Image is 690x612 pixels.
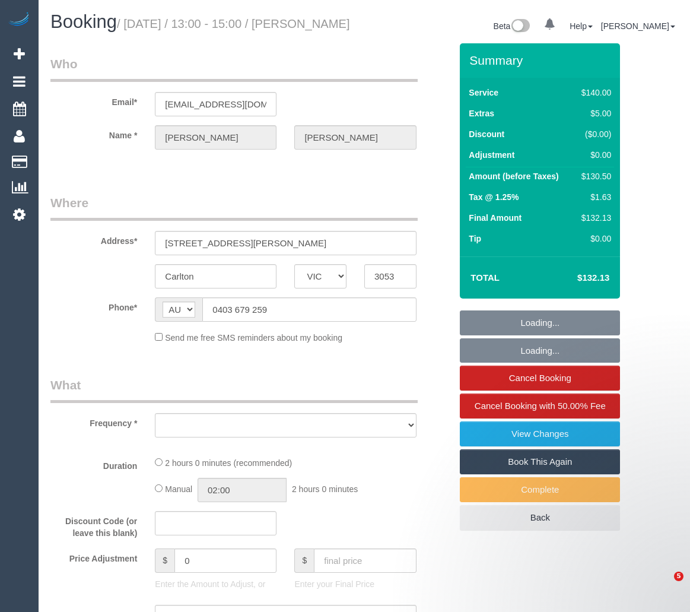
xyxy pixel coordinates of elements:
label: Discount Code (or leave this blank) [42,511,146,539]
label: Tip [469,233,481,245]
a: View Changes [460,421,620,446]
a: Cancel Booking with 50.00% Fee [460,394,620,418]
span: $ [155,548,174,573]
div: $0.00 [577,233,611,245]
div: $132.13 [577,212,611,224]
span: 2 hours 0 minutes (recommended) [165,458,292,468]
label: Final Amount [469,212,522,224]
div: $130.50 [577,170,611,182]
label: Phone* [42,297,146,313]
input: Suburb* [155,264,276,288]
span: Booking [50,11,117,32]
img: Automaid Logo [7,12,31,28]
div: $0.00 [577,149,611,161]
span: 5 [674,572,683,581]
span: $ [294,548,314,573]
div: ($0.00) [577,128,611,140]
legend: Where [50,194,418,221]
label: Email* [42,92,146,108]
label: Extras [469,107,494,119]
img: New interface [510,19,530,34]
label: Address* [42,231,146,247]
span: Send me free SMS reminders about my booking [165,333,342,343]
div: $1.63 [577,191,611,203]
div: $140.00 [577,87,611,99]
input: Email* [155,92,276,116]
legend: What [50,376,418,403]
strong: Total [470,272,500,283]
p: Enter your Final Price [294,578,416,590]
a: Help [570,21,593,31]
a: Cancel Booking [460,366,620,391]
label: Tax @ 1.25% [469,191,519,203]
label: Duration [42,456,146,472]
small: / [DATE] / 13:00 - 15:00 / [PERSON_NAME] [117,17,350,30]
input: Phone* [202,297,416,322]
span: Cancel Booking with 50.00% Fee [475,401,606,411]
iframe: Intercom live chat [650,572,678,600]
a: Beta [494,21,530,31]
label: Price Adjustment [42,548,146,565]
label: Name * [42,125,146,141]
input: First Name* [155,125,276,150]
legend: Who [50,55,418,82]
label: Frequency * [42,413,146,429]
a: Book This Again [460,449,620,474]
label: Amount (before Taxes) [469,170,558,182]
label: Adjustment [469,149,514,161]
input: Post Code* [364,264,416,288]
h3: Summary [469,53,614,67]
span: 2 hours 0 minutes [292,484,358,494]
div: $5.00 [577,107,611,119]
span: Manual [165,484,192,494]
a: [PERSON_NAME] [601,21,675,31]
input: Last Name* [294,125,416,150]
input: final price [314,548,416,573]
h4: $132.13 [542,273,609,283]
label: Discount [469,128,504,140]
p: Enter the Amount to Adjust, or [155,578,276,590]
label: Service [469,87,498,99]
